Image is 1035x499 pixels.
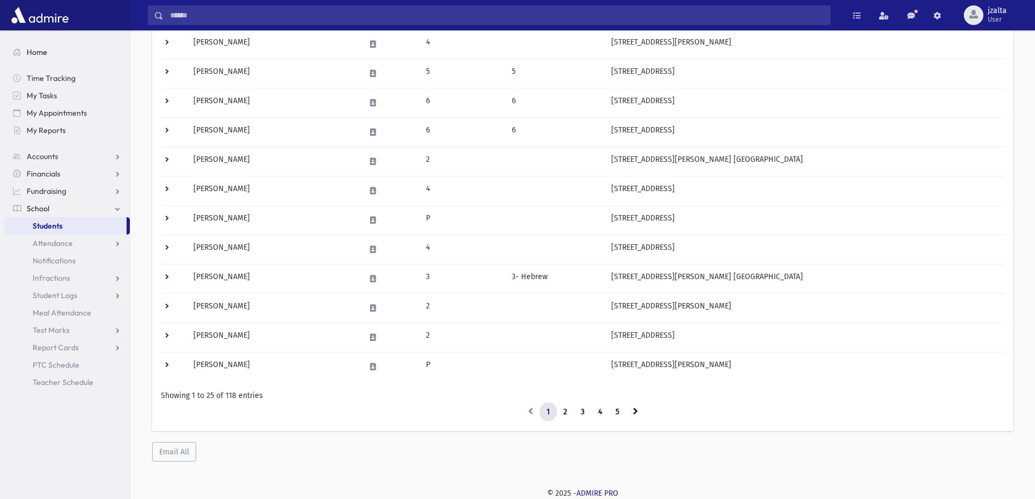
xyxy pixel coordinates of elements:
td: [STREET_ADDRESS][PERSON_NAME] [GEOGRAPHIC_DATA] [605,264,1005,293]
td: [STREET_ADDRESS] [605,59,1005,88]
span: Time Tracking [27,73,76,83]
a: Time Tracking [4,70,130,87]
td: 6 [505,88,605,117]
td: [STREET_ADDRESS] [605,205,1005,235]
span: My Reports [27,125,66,135]
span: PTC Schedule [33,360,79,370]
input: Search [164,5,830,25]
td: [PERSON_NAME] [187,147,359,176]
a: Financials [4,165,130,182]
td: 6 [505,117,605,147]
td: P [419,205,506,235]
td: [PERSON_NAME] [187,29,359,59]
span: Report Cards [33,343,79,352]
img: AdmirePro [9,4,71,26]
span: User [988,15,1007,24]
td: [PERSON_NAME] [187,264,359,293]
a: Teacher Schedule [4,374,130,391]
td: [PERSON_NAME] [187,235,359,264]
a: School [4,200,130,217]
a: My Tasks [4,87,130,104]
span: Attendance [33,238,73,248]
td: 4 [419,29,506,59]
td: 5 [419,59,506,88]
a: Notifications [4,252,130,269]
td: 6 [419,88,506,117]
span: Teacher Schedule [33,377,93,387]
td: [PERSON_NAME] [187,117,359,147]
span: Accounts [27,151,58,161]
a: Student Logs [4,287,130,304]
span: Infractions [33,273,70,283]
span: Fundraising [27,186,66,196]
span: Test Marks [33,325,70,335]
a: Students [4,217,127,235]
span: Home [27,47,47,57]
td: [PERSON_NAME] [187,323,359,352]
td: P [419,352,506,381]
td: 2 [419,147,506,176]
a: Attendance [4,235,130,252]
td: [STREET_ADDRESS][PERSON_NAME] [GEOGRAPHIC_DATA] [605,147,1005,176]
td: [PERSON_NAME] [187,59,359,88]
div: Showing 1 to 25 of 118 entries [161,390,1005,401]
a: My Appointments [4,104,130,122]
td: [STREET_ADDRESS] [605,88,1005,117]
span: My Appointments [27,108,87,118]
div: © 2025 - [148,488,1018,499]
a: Home [4,43,130,61]
a: Meal Attendance [4,304,130,321]
td: 2 [419,293,506,323]
a: ADMIRE PRO [576,489,618,498]
span: Financials [27,169,60,179]
td: [PERSON_NAME] [187,176,359,205]
td: [STREET_ADDRESS][PERSON_NAME] [605,29,1005,59]
a: 3 [574,402,592,422]
span: Students [33,221,62,231]
td: [PERSON_NAME] [187,352,359,381]
a: Report Cards [4,339,130,356]
a: 5 [609,402,626,422]
td: [STREET_ADDRESS] [605,117,1005,147]
a: My Reports [4,122,130,139]
td: [STREET_ADDRESS] [605,323,1005,352]
td: [PERSON_NAME] [187,293,359,323]
td: 5 [505,59,605,88]
span: School [27,204,49,213]
a: PTC Schedule [4,356,130,374]
span: Notifications [33,256,76,266]
span: jzalta [988,7,1007,15]
td: 4 [419,176,506,205]
a: Infractions [4,269,130,287]
td: [STREET_ADDRESS] [605,235,1005,264]
td: [STREET_ADDRESS][PERSON_NAME] [605,352,1005,381]
td: 3- Hebrew [505,264,605,293]
td: [PERSON_NAME] [187,88,359,117]
a: 1 [540,402,557,422]
td: 2 [419,323,506,352]
a: 2 [556,402,574,422]
span: Student Logs [33,290,77,300]
a: Fundraising [4,182,130,200]
a: Accounts [4,148,130,165]
td: 3 [419,264,506,293]
span: My Tasks [27,91,57,100]
td: [STREET_ADDRESS] [605,176,1005,205]
span: Meal Attendance [33,308,91,318]
td: [STREET_ADDRESS][PERSON_NAME] [605,293,1005,323]
button: Email All [152,442,196,462]
a: 4 [591,402,609,422]
td: 6 [419,117,506,147]
td: [PERSON_NAME] [187,205,359,235]
td: 4 [419,235,506,264]
a: Test Marks [4,321,130,339]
